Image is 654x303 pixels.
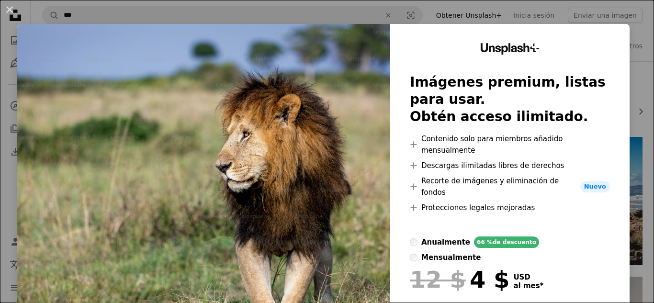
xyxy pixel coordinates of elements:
input: mensualmente [410,254,417,261]
span: al mes * [513,281,543,290]
li: Contenido solo para miembros añadido mensualmente [410,133,610,156]
h2: Imágenes premium, listas para usar. Obtén acceso ilimitado. [410,74,610,125]
span: 12 $ [410,267,466,292]
div: anualmente [421,236,470,248]
li: Protecciones legales mejoradas [410,202,610,213]
div: 66 % de descuento [474,236,539,248]
input: anualmente66 %de descuento [410,238,417,246]
span: USD [513,273,543,281]
li: Recorte de imágenes y eliminación de fondos [410,175,610,198]
div: mensualmente [421,252,481,263]
div: 4 $ [410,267,509,292]
span: Nuevo [580,181,610,192]
li: Descargas ilimitadas libres de derechos [410,160,610,171]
